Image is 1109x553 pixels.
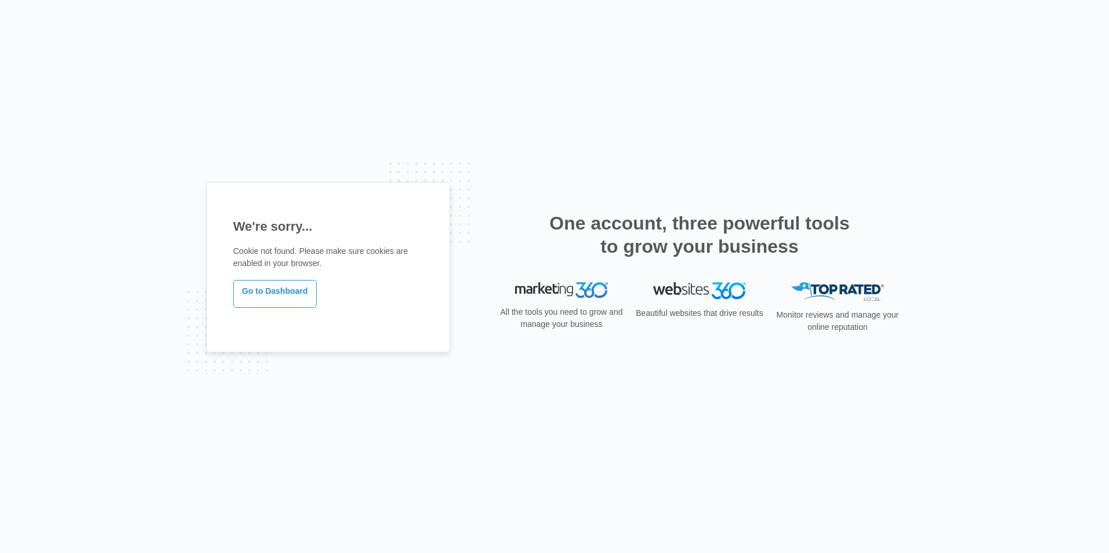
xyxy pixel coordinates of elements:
[635,307,764,319] p: Beautiful websites that drive results
[653,282,746,299] img: Websites 360
[233,217,423,236] h1: We're sorry...
[233,280,317,308] a: Go to Dashboard
[546,212,853,258] h2: One account, three powerful tools to grow your business
[496,306,626,330] p: All the tools you need to grow and manage your business
[791,282,884,301] img: Top Rated Local
[233,245,423,270] p: Cookie not found. Please make sure cookies are enabled in your browser.
[515,282,608,299] img: Marketing 360
[773,309,903,333] p: Monitor reviews and manage your online reputation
